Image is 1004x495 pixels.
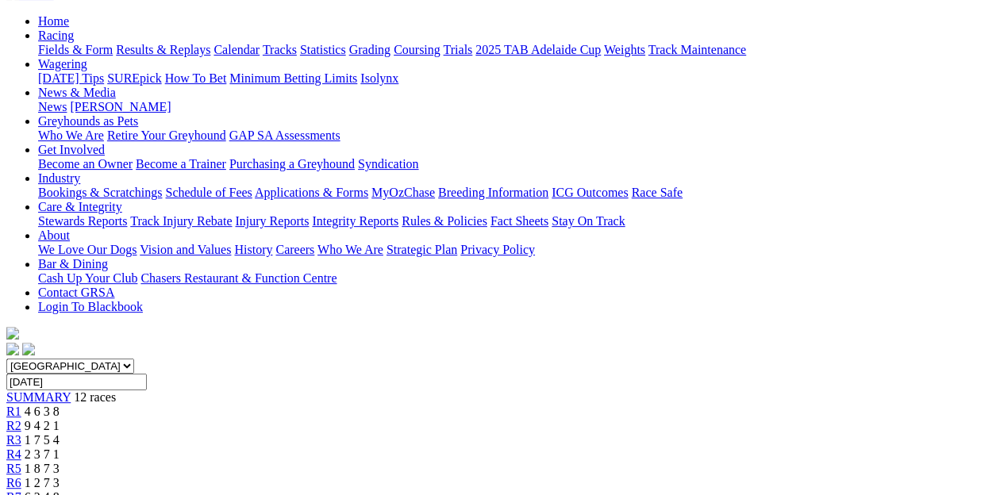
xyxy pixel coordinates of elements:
[116,43,210,56] a: Results & Replays
[234,243,272,256] a: History
[38,300,143,313] a: Login To Blackbook
[438,186,548,199] a: Breeding Information
[255,186,368,199] a: Applications & Forms
[38,43,113,56] a: Fields & Form
[25,419,60,432] span: 9 4 2 1
[130,214,232,228] a: Track Injury Rebate
[38,71,104,85] a: [DATE] Tips
[394,43,440,56] a: Coursing
[312,214,398,228] a: Integrity Reports
[300,43,346,56] a: Statistics
[140,243,231,256] a: Vision and Values
[6,327,19,340] img: logo-grsa-white.png
[38,71,998,86] div: Wagering
[6,390,71,404] a: SUMMARY
[6,462,21,475] a: R5
[38,100,67,113] a: News
[371,186,435,199] a: MyOzChase
[475,43,601,56] a: 2025 TAB Adelaide Cup
[165,186,252,199] a: Schedule of Fees
[6,433,21,447] a: R3
[25,433,60,447] span: 1 7 5 4
[387,243,457,256] a: Strategic Plan
[38,157,133,171] a: Become an Owner
[604,43,645,56] a: Weights
[38,214,127,228] a: Stewards Reports
[38,57,87,71] a: Wagering
[107,71,161,85] a: SUREpick
[38,186,162,199] a: Bookings & Scratchings
[25,476,60,489] span: 1 2 7 3
[22,343,35,355] img: twitter.svg
[229,71,357,85] a: Minimum Betting Limits
[38,114,138,128] a: Greyhounds as Pets
[317,243,383,256] a: Who We Are
[235,214,309,228] a: Injury Reports
[552,186,628,199] a: ICG Outcomes
[38,243,998,257] div: About
[38,271,998,286] div: Bar & Dining
[6,343,19,355] img: facebook.svg
[25,405,60,418] span: 4 6 3 8
[648,43,746,56] a: Track Maintenance
[358,157,418,171] a: Syndication
[38,129,104,142] a: Who We Are
[38,86,116,99] a: News & Media
[6,405,21,418] a: R1
[38,29,74,42] a: Racing
[490,214,548,228] a: Fact Sheets
[213,43,260,56] a: Calendar
[38,243,137,256] a: We Love Our Dogs
[136,157,226,171] a: Become a Trainer
[460,243,535,256] a: Privacy Policy
[25,447,60,461] span: 2 3 7 1
[6,419,21,432] a: R2
[165,71,227,85] a: How To Bet
[6,374,147,390] input: Select date
[263,43,297,56] a: Tracks
[38,143,105,156] a: Get Involved
[360,71,398,85] a: Isolynx
[70,100,171,113] a: [PERSON_NAME]
[38,214,998,228] div: Care & Integrity
[38,186,998,200] div: Industry
[349,43,390,56] a: Grading
[402,214,487,228] a: Rules & Policies
[38,257,108,271] a: Bar & Dining
[6,447,21,461] a: R4
[631,186,682,199] a: Race Safe
[38,157,998,171] div: Get Involved
[552,214,625,228] a: Stay On Track
[443,43,472,56] a: Trials
[38,14,69,28] a: Home
[38,43,998,57] div: Racing
[38,171,80,185] a: Industry
[25,462,60,475] span: 1 8 7 3
[229,157,355,171] a: Purchasing a Greyhound
[275,243,314,256] a: Careers
[38,271,137,285] a: Cash Up Your Club
[38,129,998,143] div: Greyhounds as Pets
[140,271,337,285] a: Chasers Restaurant & Function Centre
[6,476,21,489] a: R6
[38,100,998,114] div: News & Media
[38,228,70,242] a: About
[38,286,114,299] a: Contact GRSA
[74,390,116,404] span: 12 races
[229,129,340,142] a: GAP SA Assessments
[38,200,122,213] a: Care & Integrity
[107,129,226,142] a: Retire Your Greyhound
